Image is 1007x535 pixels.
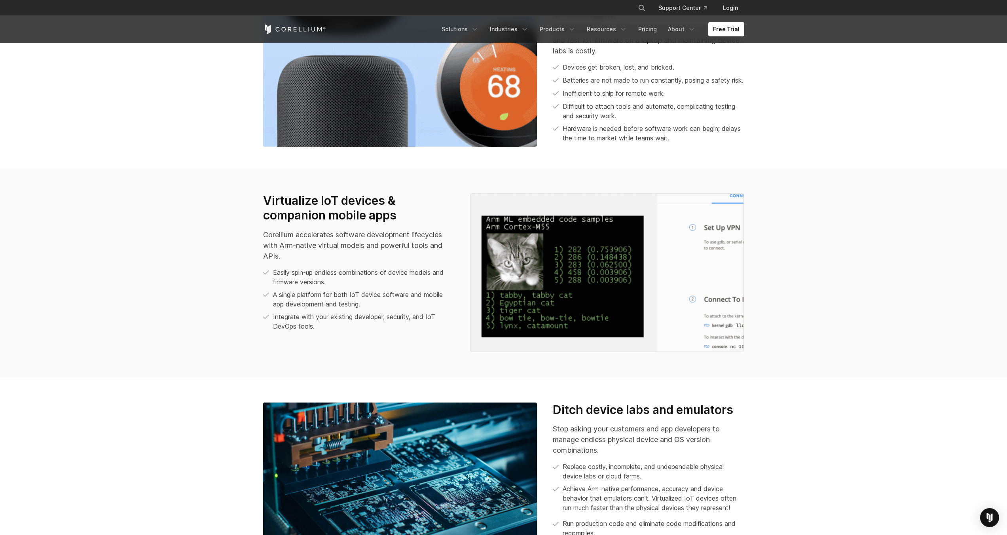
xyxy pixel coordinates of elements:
a: Free Trial [708,22,744,36]
li: Difficult to attach tools and automate, complicating testing and security work. [553,102,744,121]
p: Stop asking your customers and app developers to manage endless physical device and OS version co... [553,423,744,456]
li: Devices get broken, lost, and bricked. [553,62,744,72]
li: Achieve Arm-native performance, accuracy and device behavior that emulators can’t. Virtualized Io... [553,484,744,512]
a: Products [535,22,580,36]
h3: Ditch device labs and emulators [553,403,744,418]
li: A single platform for both IoT device software and mobile app development and testing. [263,290,454,309]
h3: Virtualize IoT devices & companion mobile apps [263,193,454,223]
a: Solutions [437,22,484,36]
p: Corellium accelerates software development lifecycles with Arm-native virtual models and powerful... [263,229,454,261]
a: Resources [582,22,632,36]
a: Industries [485,22,533,36]
div: Navigation Menu [437,22,744,36]
a: Login [717,1,744,15]
a: Pricing [633,22,662,36]
span: Easily spin-up endless combinations of device models and firmware versions. [273,268,454,287]
li: Replace costly, incomplete, and undependable physical device labs or cloud farms. [553,462,744,481]
span: Integrate with your existing developer, security, and IoT DevOps tools. [273,312,454,331]
a: Support Center [652,1,713,15]
div: Open Intercom Messenger [980,508,999,527]
img: Arm ML-embedded code samples with a picture of a cat as an example in the code [470,193,744,352]
li: Batteries are not made to run constantly, posing a safety risk. [553,76,744,85]
li: Hardware is needed before software work can begin; delays the time to market while teams wait. [553,124,744,143]
div: Navigation Menu [628,1,744,15]
li: Inefficient to ship for remote work. [553,89,744,98]
a: Corellium Home [263,25,326,34]
a: About [663,22,700,36]
button: Search [635,1,649,15]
